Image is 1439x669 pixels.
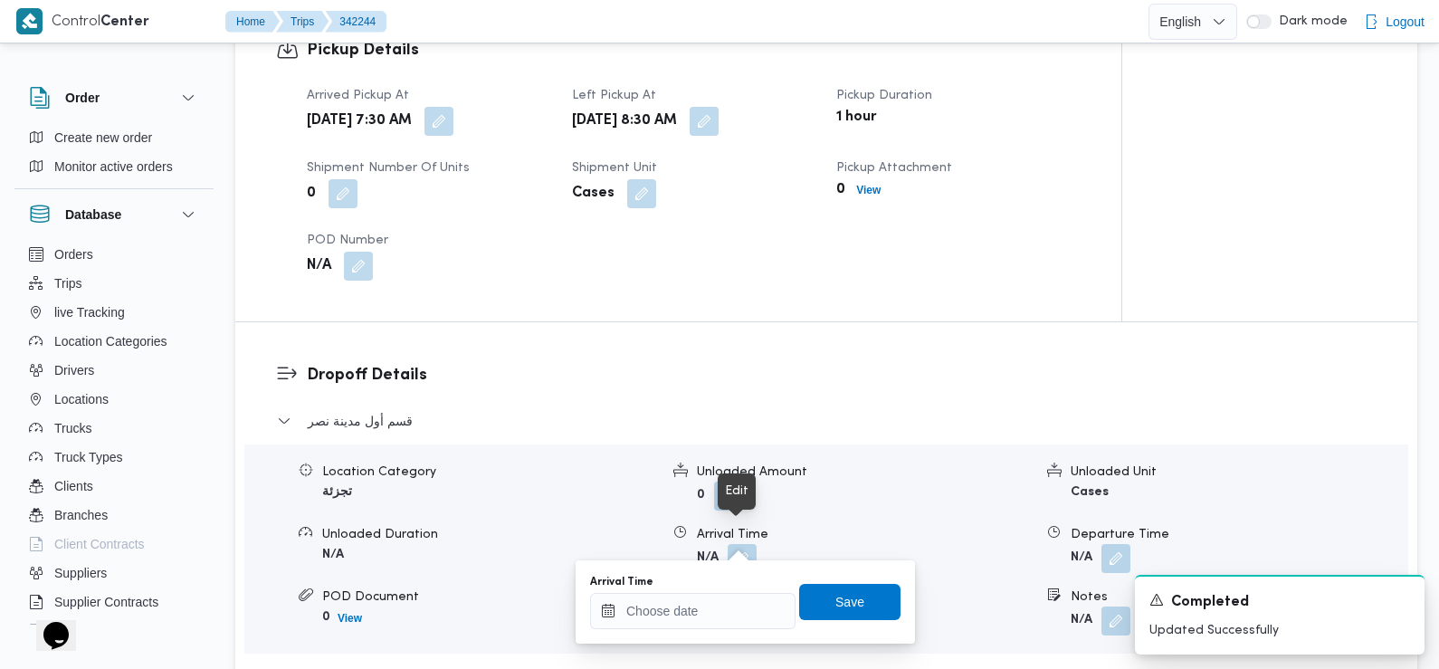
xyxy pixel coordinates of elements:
[22,472,206,501] button: Clients
[338,612,362,625] b: View
[22,530,206,559] button: Client Contracts
[22,559,206,588] button: Suppliers
[22,616,206,645] button: Devices
[54,591,158,613] span: Supplier Contracts
[54,388,109,410] span: Locations
[22,588,206,616] button: Supplier Contracts
[836,179,845,201] b: 0
[590,575,653,589] label: Arrival Time
[54,127,152,148] span: Create new order
[1071,486,1109,498] b: Cases
[322,525,659,544] div: Unloaded Duration
[18,597,76,651] iframe: chat widget
[54,417,91,439] span: Trucks
[22,298,206,327] button: live Tracking
[22,501,206,530] button: Branches
[65,204,121,225] h3: Database
[225,11,280,33] button: Home
[22,327,206,356] button: Location Categories
[22,414,206,443] button: Trucks
[697,489,705,501] b: 0
[1272,14,1348,29] span: Dark mode
[572,90,656,101] span: Left Pickup At
[29,87,199,109] button: Order
[325,11,386,33] button: 342244
[29,204,199,225] button: Database
[276,11,329,33] button: Trips
[1071,614,1092,626] b: N/A
[856,184,881,196] b: View
[100,15,149,29] b: Center
[54,244,93,265] span: Orders
[22,152,206,181] button: Monitor active orders
[1071,463,1407,482] div: Unloaded Unit
[54,330,167,352] span: Location Categories
[307,234,388,246] span: POD Number
[697,463,1034,482] div: Unloaded Amount
[307,255,331,277] b: N/A
[1386,11,1425,33] span: Logout
[697,525,1034,544] div: Arrival Time
[322,549,344,560] b: N/A
[835,591,864,613] span: Save
[307,363,1377,387] h3: Dropoff Details
[54,504,108,526] span: Branches
[22,443,206,472] button: Truck Types
[54,156,173,177] span: Monitor active orders
[836,90,932,101] span: Pickup Duration
[244,444,1408,654] div: قسم أول مدينة نصر
[22,385,206,414] button: Locations
[1149,621,1410,640] p: Updated Successfully
[1071,588,1407,607] div: Notes
[65,87,100,109] h3: Order
[14,240,214,632] div: Database
[54,272,82,294] span: Trips
[330,607,369,629] button: View
[277,410,1377,432] button: قسم أول مدينة نصر
[54,301,125,323] span: live Tracking
[307,90,409,101] span: Arrived Pickup At
[1071,551,1092,563] b: N/A
[307,162,470,174] span: Shipment Number of Units
[22,356,206,385] button: Drivers
[322,611,330,623] b: 0
[22,240,206,269] button: Orders
[54,359,94,381] span: Drivers
[725,481,748,502] div: Edit
[1071,525,1407,544] div: Departure Time
[836,162,952,174] span: Pickup Attachment
[1171,592,1249,614] span: Completed
[322,486,352,498] b: تجزئة
[54,562,107,584] span: Suppliers
[14,123,214,188] div: Order
[22,269,206,298] button: Trips
[849,179,888,201] button: View
[307,183,316,205] b: 0
[308,410,413,432] span: قسم أول مدينة نصر
[322,463,659,482] div: Location Category
[54,446,122,468] span: Truck Types
[307,38,1081,62] h3: Pickup Details
[16,8,43,34] img: X8yXhbKr1z7QwAAAABJRU5ErkJggg==
[590,593,796,629] input: Press the down key to open a popover containing a calendar.
[322,588,659,607] div: POD Document
[54,620,100,642] span: Devices
[54,475,93,497] span: Clients
[697,551,719,563] b: N/A
[307,110,412,132] b: [DATE] 7:30 AM
[22,123,206,152] button: Create new order
[572,162,657,174] span: Shipment Unit
[572,110,677,132] b: [DATE] 8:30 AM
[54,533,145,555] span: Client Contracts
[1357,4,1432,40] button: Logout
[572,183,615,205] b: Cases
[836,107,877,129] b: 1 hour
[799,584,901,620] button: Save
[1149,591,1410,614] div: Notification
